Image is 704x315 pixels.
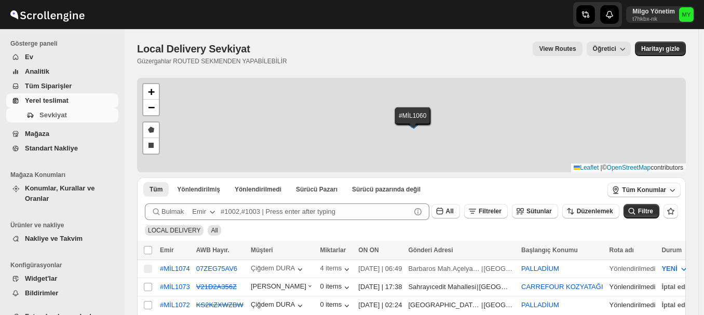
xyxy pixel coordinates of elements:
[251,264,305,275] div: Çiğdem DURA
[320,282,352,293] div: 0 items
[358,264,402,274] div: [DATE] | 06:49
[624,204,659,218] button: Filtre
[25,97,69,104] span: Yerel teslimat
[6,286,118,300] button: Bildirimler
[25,144,78,152] span: Standart Nakliye
[405,116,421,127] img: Marker
[6,108,118,122] button: Sevkiyat
[406,117,422,129] img: Marker
[10,39,119,48] span: Gösterge paneli
[661,246,682,254] span: Durum
[160,301,190,309] button: #MİL1072
[196,301,243,309] button: KS2KZXWZBW
[533,42,582,56] button: view route
[682,11,691,18] text: MY
[171,182,226,197] button: Routed
[483,264,515,274] div: [GEOGRAPHIC_DATA]
[635,42,686,56] button: Map action label
[358,246,378,254] span: ON ON
[408,300,481,310] div: [GEOGRAPHIC_DATA] Açelya Sokak Ağaoğlu Moontown Sitesi A1-2 Blok D:8
[186,203,224,220] button: Emir
[296,185,337,194] span: Sürücü Pazarı
[408,264,481,274] div: Barbaros Mah.Açelya Sokağı Ağaoğlu Moontown Sitesi A1-2 Blok D:8
[8,2,86,28] img: ScrollEngine
[408,282,515,292] div: |
[137,57,287,65] p: Güzergahlar ROUTED SEKMENDEN YAPABİLEBİLİR
[610,264,656,274] div: Yönlendirilmedi
[251,282,314,293] button: [PERSON_NAME]
[610,246,634,254] span: Rota adı
[610,300,656,310] div: Yönlendirilmedi
[320,264,352,275] button: 4 items
[137,43,250,54] span: Local Delivery Sevkiyat
[610,282,656,292] div: Yönlendirilmedi
[25,82,72,90] span: Tüm Siparişler
[25,184,94,202] span: Konumlar, Kurallar ve Oranlar
[408,282,476,292] div: Sahrayıcedit Mahallesi
[431,204,460,218] button: All
[622,186,666,194] span: Tüm Konumlar
[320,300,352,311] div: 0 items
[192,207,206,217] div: Emir
[221,203,411,220] input: #1002,#1003 | Press enter after typing
[521,265,559,272] button: PALLADİUM
[571,163,686,172] div: © contributors
[25,275,57,282] span: Widget'lar
[228,182,288,197] button: Unrouted
[521,301,559,309] button: PALLADİUM
[405,116,421,128] img: Marker
[483,300,515,310] div: [GEOGRAPHIC_DATA]
[404,117,420,128] img: Marker
[39,111,67,119] span: Sevkiyat
[521,246,578,254] span: Başlangıç Konumu
[512,204,558,218] button: Sütunlar
[196,265,237,272] button: 07ZEG75AV6
[346,182,427,197] button: Un-claimable
[10,221,119,229] span: Ürünler ve nakliye
[661,300,700,310] div: İptal edilmiş
[143,182,169,197] button: All
[251,300,305,311] button: Çiğdem DURA
[408,300,515,310] div: |
[160,246,174,254] span: Emir
[661,282,700,292] div: İptal edilmiş
[464,204,508,218] button: Filtreler
[25,53,33,61] span: Ev
[626,6,695,23] button: User menu
[607,164,651,171] a: OpenStreetMap
[10,261,119,269] span: Konfigürasyonlar
[352,185,421,194] span: Sürücü pazarında değil
[577,208,613,215] span: Düzenlemek
[10,171,119,179] span: Mağaza Konumları
[160,265,190,272] button: #MİL1074
[408,246,453,254] span: Gönderi Adresi
[6,64,118,79] button: Analitik
[251,246,273,254] span: Müşteri
[25,130,49,138] span: Mağaza
[601,164,602,171] span: |
[6,231,118,246] button: Nakliye ve Takvim
[161,207,184,217] span: Bulmak
[408,264,515,274] div: |
[25,235,83,242] span: Nakliye ve Takvim
[358,300,402,310] div: [DATE] | 02:24
[587,42,631,56] button: Öğretici
[446,208,454,215] span: All
[211,227,218,234] span: All
[6,271,118,286] button: Widget'lar
[148,101,155,114] span: −
[196,283,237,291] s: V21D2A356Z
[143,100,159,115] a: Zoom out
[607,183,681,197] button: Tüm Konumlar
[574,164,599,171] a: Leaflet
[479,208,502,215] span: Filtreler
[235,185,281,194] span: Yönlendirilmedi
[358,282,402,292] div: [DATE] | 17:38
[160,283,190,291] button: #MİL1073
[25,289,58,297] span: Bildirimler
[148,85,155,98] span: +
